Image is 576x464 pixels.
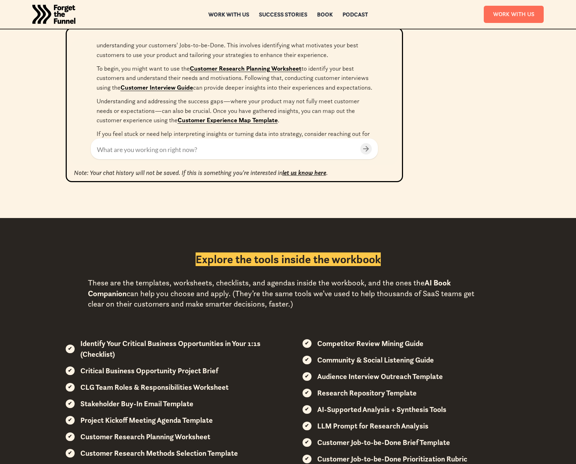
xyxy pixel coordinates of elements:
div: ✔ [68,417,72,422]
strong: Audience Interview Outreach Template [317,372,443,381]
strong: Community & Social Listening Guide [317,355,434,365]
strong: Customer Job-to-be-Done Prioritization Rubric [317,454,467,464]
div: ✔ [305,440,309,445]
strong: Project Kickoff Meeting Agenda Template [80,416,213,425]
div: ✔ [305,374,309,379]
p: Understanding and addressing the success gaps—where your product may not fully meet customer need... [97,96,372,125]
p: Reducing customer churn is a common challenge, and approaching it with a structured methodology c... [97,22,372,60]
strong: AI Book Companion [88,278,451,298]
em: Note: Your chat history will not be saved. If this is something you're interested in [74,169,282,177]
strong: Stakeholder Buy-In Email Template [80,399,193,408]
a: Customer Experience Map Template [178,116,278,124]
div: ✔ [68,346,72,351]
a: Podcast [342,12,368,17]
div: ✔ [68,401,72,406]
p: If you feel stuck or need help interpreting insights or turning data into strategy, consider reac... [97,129,372,157]
strong: Competitor Review Mining Guide [317,339,423,348]
strong: Customer Research Planning Worksheet [80,432,210,441]
div: ✔ [305,390,309,395]
div: These are the templates, worksheets, checklists, and agendas inside the workbook, and the ones th... [88,278,488,309]
h2: Explore the tools inside the workbook [196,252,381,266]
strong: Identify Your Critical Business Opportunities in Your 1:1s (Checklist) [80,339,261,359]
em: . [326,169,328,177]
strong: AI-Supported Analysis + Synthesis Tools [317,405,446,414]
div: ✔ [305,341,309,346]
a: Work with us [208,12,249,17]
a: Customer Research Planning Worksheet [190,65,301,72]
a: Customer Interview Guide [121,84,193,91]
div: ✔ [305,407,309,412]
a: Book [317,12,333,17]
strong: Customer Job-to-be-Done Brief Template [317,438,450,447]
div: ✔ [68,368,72,373]
a: Work With Us [484,6,544,23]
strong: Customer Research Methods Selection Template [80,449,238,458]
strong: Critical Business Opportunity Project Brief [80,366,218,375]
div: ✔ [68,450,72,455]
a: Success Stories [259,12,307,17]
strong: CLG Team Roles & Responsibilities Worksheet [80,383,229,392]
div: ✔ [305,357,309,362]
div: ✔ [68,384,72,389]
strong: Research Repository Template [317,388,417,398]
div: ✔ [68,434,72,439]
p: To begin, you might want to use the to identify your best customers and understand their needs an... [97,64,372,92]
strong: LLM Prompt for Research Analysis [317,421,429,431]
div: ✔ [305,423,309,428]
div: ✔ [305,456,309,461]
a: let us know here [282,169,326,177]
